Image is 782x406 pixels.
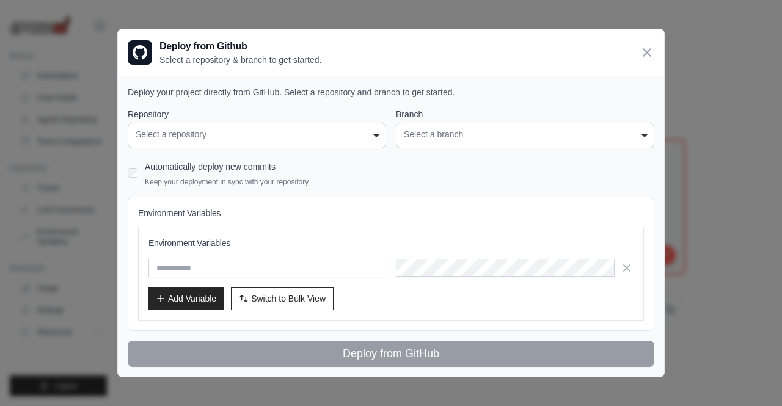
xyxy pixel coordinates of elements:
[145,177,309,187] p: Keep your deployment in sync with your repository
[128,108,386,120] label: Repository
[404,128,646,141] div: Select a branch
[128,341,654,367] button: Deploy from GitHub
[148,237,634,249] h3: Environment Variables
[159,39,321,54] h3: Deploy from Github
[231,287,334,310] button: Switch to Bulk View
[128,86,654,98] p: Deploy your project directly from GitHub. Select a repository and branch to get started.
[138,207,644,219] h4: Environment Variables
[396,108,654,120] label: Branch
[136,128,378,141] div: Select a repository
[145,162,276,172] label: Automatically deploy new commits
[251,292,326,305] span: Switch to Bulk View
[148,287,224,310] button: Add Variable
[159,54,321,66] p: Select a repository & branch to get started.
